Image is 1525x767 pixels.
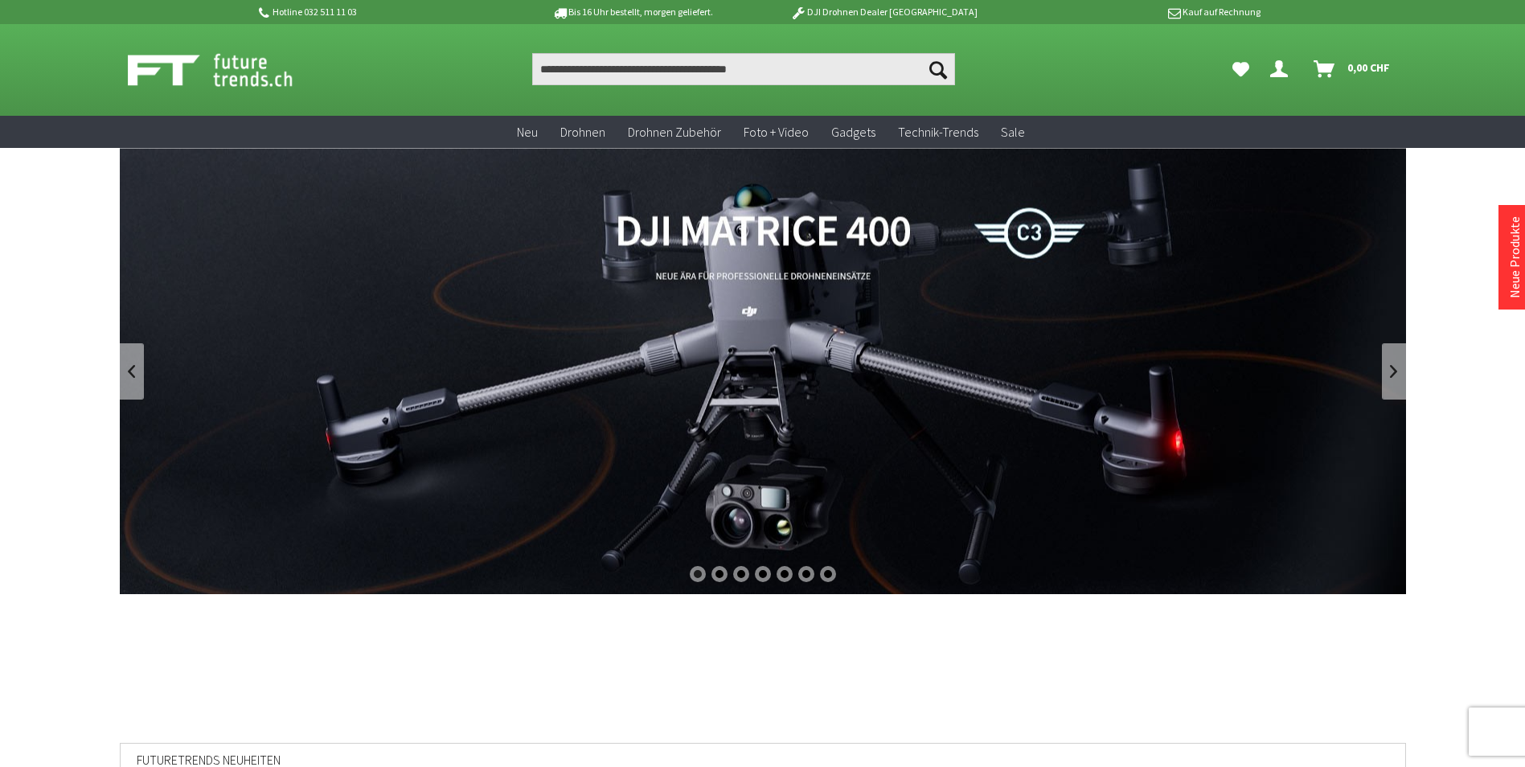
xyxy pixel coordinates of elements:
[1264,53,1301,85] a: Dein Konto
[128,50,328,90] img: Shop Futuretrends - zur Startseite wechseln
[1507,216,1523,298] a: Neue Produkte
[711,566,728,582] div: 2
[532,53,955,85] input: Produkt, Marke, Kategorie, EAN, Artikelnummer…
[744,124,809,140] span: Foto + Video
[820,116,887,149] a: Gadgets
[1307,53,1398,85] a: Warenkorb
[506,116,549,149] a: Neu
[1001,124,1025,140] span: Sale
[628,124,721,140] span: Drohnen Zubehör
[732,116,820,149] a: Foto + Video
[777,566,793,582] div: 5
[1010,2,1261,22] p: Kauf auf Rechnung
[1347,55,1390,80] span: 0,00 CHF
[1224,53,1257,85] a: Meine Favoriten
[120,148,1406,594] a: DJI Matrice 400
[733,566,749,582] div: 3
[560,124,605,140] span: Drohnen
[921,53,955,85] button: Suchen
[256,2,507,22] p: Hotline 032 511 11 03
[887,116,990,149] a: Technik-Trends
[820,566,836,582] div: 7
[798,566,814,582] div: 6
[517,124,538,140] span: Neu
[507,2,758,22] p: Bis 16 Uhr bestellt, morgen geliefert.
[755,566,771,582] div: 4
[549,116,617,149] a: Drohnen
[898,124,978,140] span: Technik-Trends
[831,124,875,140] span: Gadgets
[758,2,1009,22] p: DJI Drohnen Dealer [GEOGRAPHIC_DATA]
[617,116,732,149] a: Drohnen Zubehör
[690,566,706,582] div: 1
[990,116,1036,149] a: Sale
